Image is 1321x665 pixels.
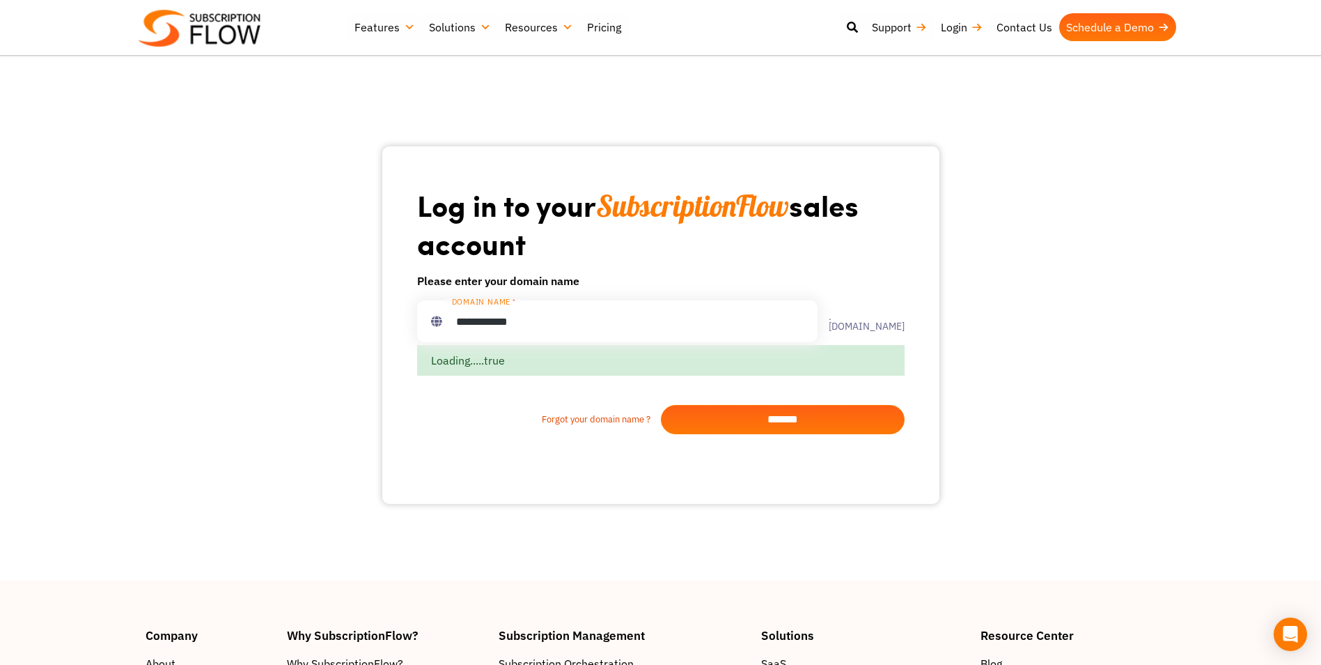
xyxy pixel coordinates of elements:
h1: Log in to your sales account [417,187,905,261]
div: Loading.....true [417,345,905,376]
h4: Why SubscriptionFlow? [287,629,485,641]
span: SubscriptionFlow [596,188,789,224]
a: Pricing [580,13,628,41]
h4: Subscription Management [499,629,748,641]
a: Login [934,13,990,41]
div: Open Intercom Messenger [1274,618,1307,651]
img: Subscriptionflow [139,10,260,47]
h6: Please enter your domain name [417,273,905,289]
h4: Company [146,629,274,641]
a: Solutions [422,13,498,41]
a: Support [865,13,934,41]
h4: Solutions [761,629,967,641]
a: Forgot your domain name ? [417,413,661,427]
a: Contact Us [990,13,1059,41]
h4: Resource Center [980,629,1175,641]
a: Resources [498,13,580,41]
a: Schedule a Demo [1059,13,1176,41]
label: .[DOMAIN_NAME] [818,312,905,331]
a: Features [347,13,422,41]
